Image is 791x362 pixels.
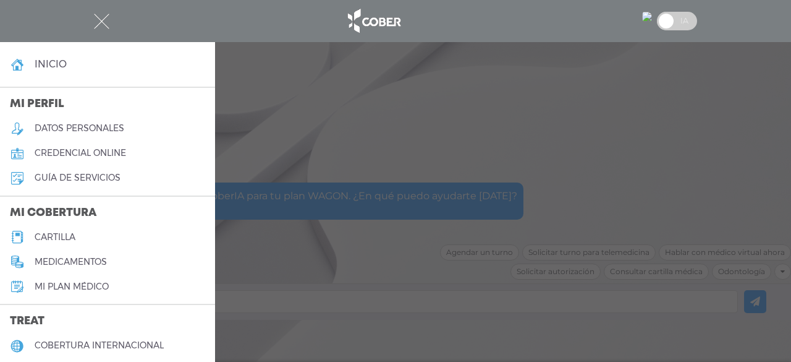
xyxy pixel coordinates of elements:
h5: medicamentos [35,257,107,267]
img: 24613 [642,12,652,22]
img: logo_cober_home-white.png [341,6,406,36]
h5: guía de servicios [35,173,121,183]
img: Cober_menu-close-white.svg [94,14,109,29]
h5: datos personales [35,123,124,134]
h5: Mi plan médico [35,282,109,292]
h4: inicio [35,58,67,70]
h5: cartilla [35,232,75,243]
h5: cobertura internacional [35,340,164,351]
h5: credencial online [35,148,126,158]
